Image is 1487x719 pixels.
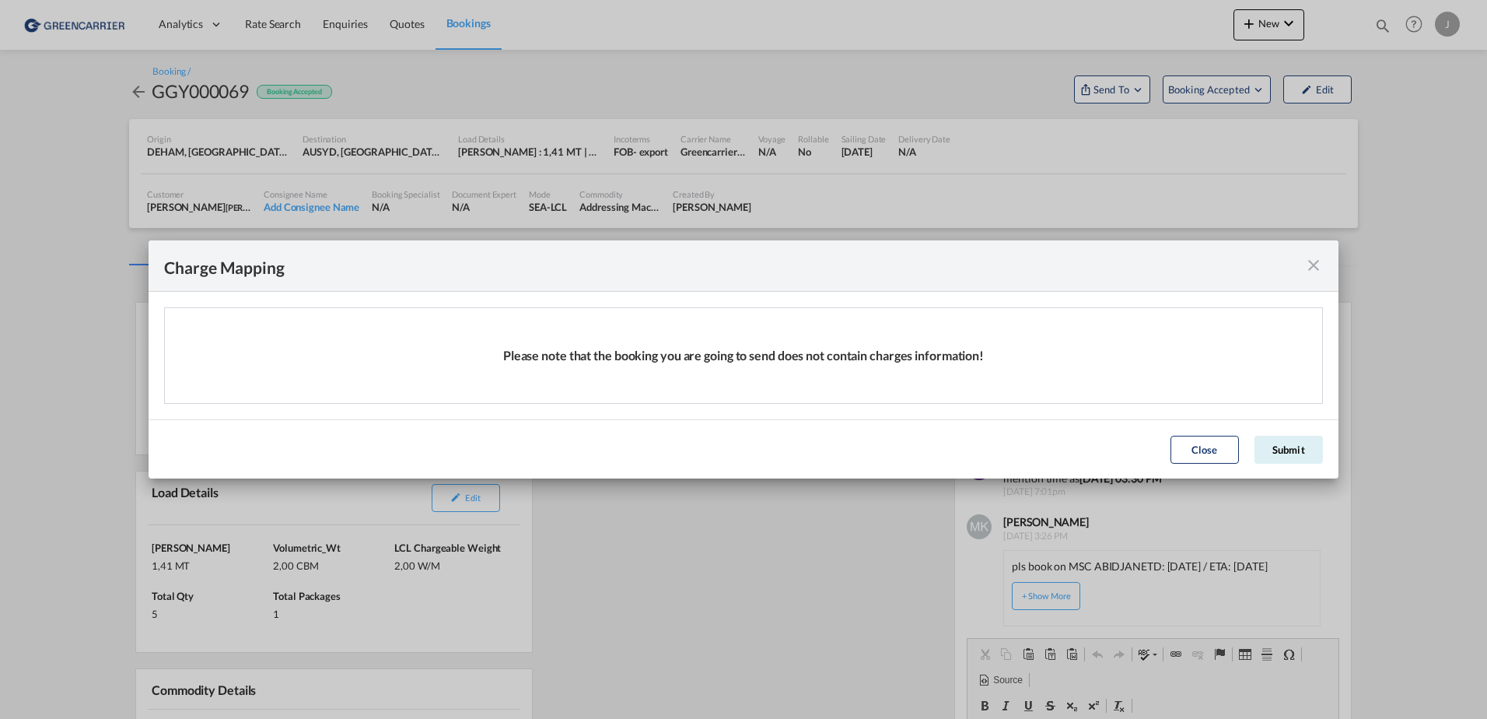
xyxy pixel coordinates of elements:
button: Close [1170,436,1239,464]
button: Submit [1254,436,1323,464]
md-dialog: Please note ... [149,240,1338,479]
div: Please note that the booking you are going to send does not contain charges information! [165,308,1322,403]
md-icon: icon-close fg-AAA8AD cursor [1304,256,1323,275]
div: Charge Mapping [164,256,285,275]
body: Editor, editor2 [16,16,355,32]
